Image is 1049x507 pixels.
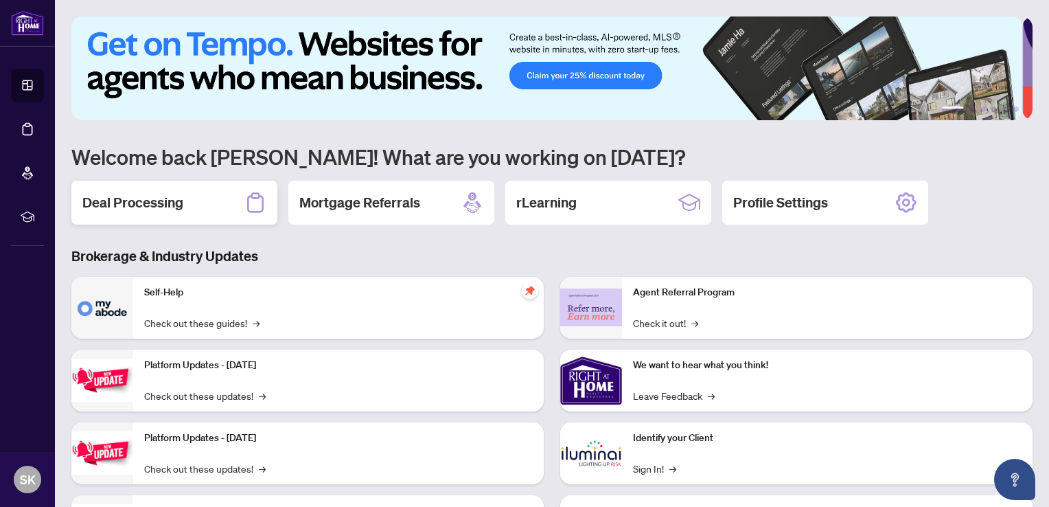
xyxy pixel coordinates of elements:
span: → [691,315,698,330]
button: 3 [980,106,986,112]
h2: Deal Processing [82,193,183,212]
button: Open asap [994,459,1035,500]
h2: rLearning [516,193,577,212]
img: Identify your Client [560,422,622,484]
p: Platform Updates - [DATE] [144,431,533,446]
h2: Profile Settings [733,193,828,212]
img: We want to hear what you think! [560,350,622,412]
p: Identify your Client [633,431,1022,446]
img: Self-Help [71,277,133,339]
img: Platform Updates - July 21, 2025 [71,359,133,402]
a: Check out these updates!→ [144,461,266,476]
img: Platform Updates - July 8, 2025 [71,431,133,475]
span: → [253,315,260,330]
h1: Welcome back [PERSON_NAME]! What are you working on [DATE]? [71,144,1033,170]
button: 1 [942,106,964,112]
img: Slide 0 [71,16,1022,120]
a: Leave Feedback→ [633,388,715,403]
a: Check out these guides!→ [144,315,260,330]
span: SK [20,470,36,489]
span: pushpin [522,282,538,299]
span: → [259,388,266,403]
button: 2 [969,106,975,112]
a: Check out these updates!→ [144,388,266,403]
span: → [708,388,715,403]
button: 4 [991,106,997,112]
button: 6 [1013,106,1019,112]
p: Agent Referral Program [633,285,1022,300]
h3: Brokerage & Industry Updates [71,247,1033,266]
a: Sign In!→ [633,461,676,476]
a: Check it out!→ [633,315,698,330]
p: We want to hear what you think! [633,358,1022,373]
img: logo [11,10,44,36]
p: Self-Help [144,285,533,300]
span: → [669,461,676,476]
button: 5 [1002,106,1008,112]
img: Agent Referral Program [560,289,622,326]
p: Platform Updates - [DATE] [144,358,533,373]
h2: Mortgage Referrals [299,193,420,212]
span: → [259,461,266,476]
